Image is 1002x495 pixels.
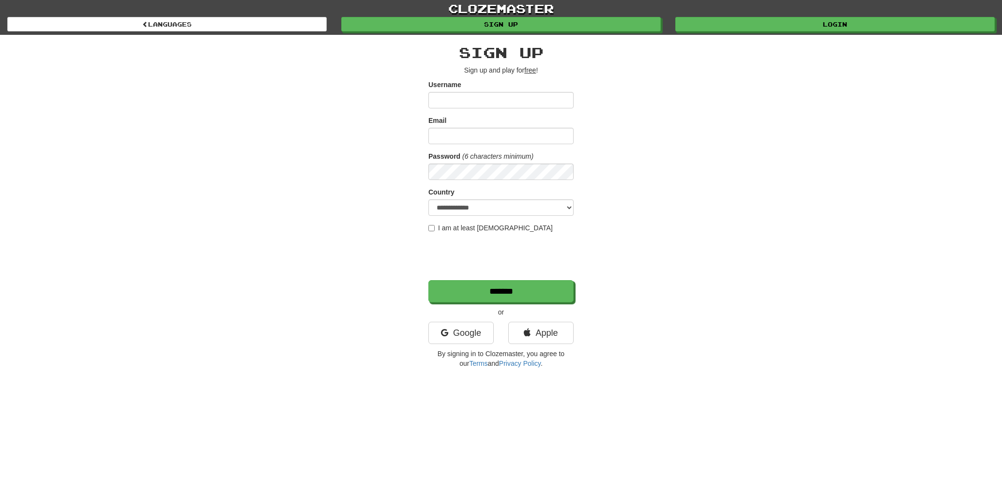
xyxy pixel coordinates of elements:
[7,17,327,31] a: Languages
[428,45,574,60] h2: Sign up
[428,238,576,275] iframe: reCAPTCHA
[341,17,661,31] a: Sign up
[428,151,460,161] label: Password
[428,225,435,231] input: I am at least [DEMOGRAPHIC_DATA]
[428,322,494,344] a: Google
[499,360,541,367] a: Privacy Policy
[428,187,455,197] label: Country
[428,65,574,75] p: Sign up and play for !
[462,152,533,160] em: (6 characters minimum)
[428,116,446,125] label: Email
[428,223,553,233] label: I am at least [DEMOGRAPHIC_DATA]
[428,349,574,368] p: By signing in to Clozemaster, you agree to our and .
[428,80,461,90] label: Username
[469,360,487,367] a: Terms
[675,17,995,31] a: Login
[508,322,574,344] a: Apple
[524,66,536,74] u: free
[428,307,574,317] p: or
